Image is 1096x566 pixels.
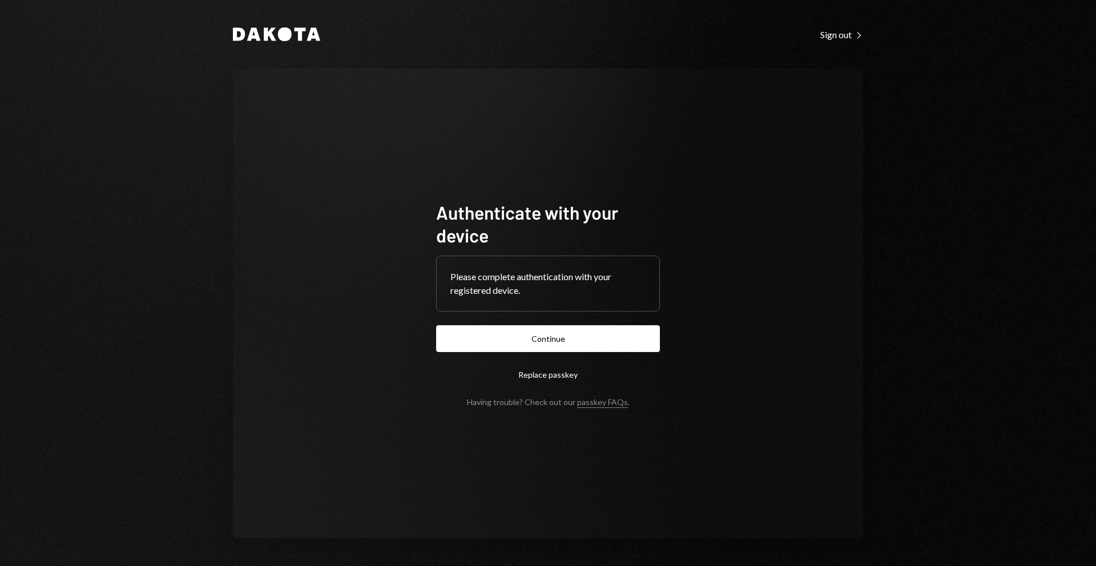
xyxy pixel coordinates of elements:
[820,28,863,41] a: Sign out
[467,397,630,407] div: Having trouble? Check out our .
[436,325,660,352] button: Continue
[436,361,660,388] button: Replace passkey
[820,29,863,41] div: Sign out
[436,201,660,246] h1: Authenticate with your device
[450,270,646,297] div: Please complete authentication with your registered device.
[577,397,628,408] a: passkey FAQs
